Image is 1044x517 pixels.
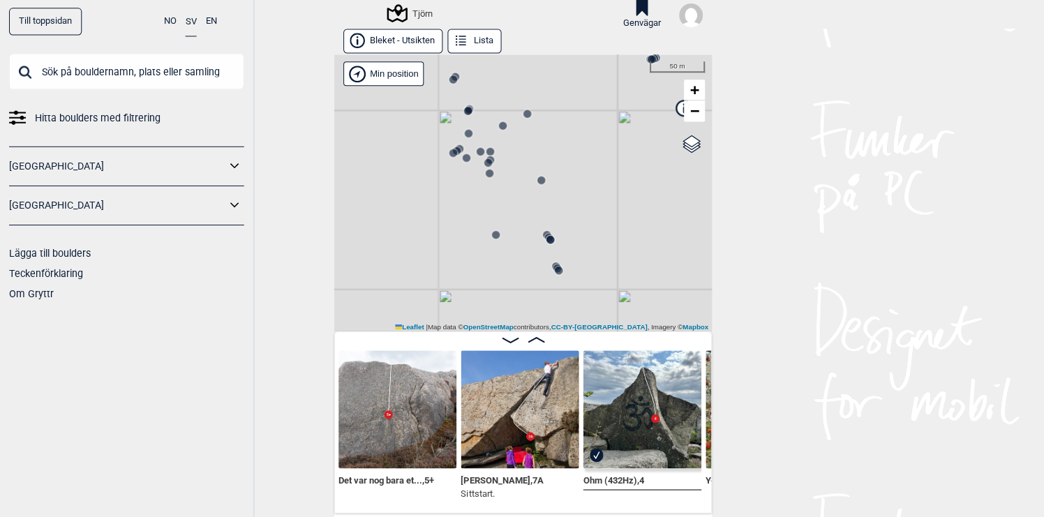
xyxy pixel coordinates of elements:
div: Map data © contributors, , Imagery © [391,323,710,333]
span: Ohm (432Hz) , 4 [582,472,643,486]
a: [GEOGRAPHIC_DATA] [9,157,225,177]
div: 50 m [648,63,703,74]
a: Zoom in [683,81,703,102]
a: CC-BY-[GEOGRAPHIC_DATA] [550,324,646,331]
a: Leaflet [394,324,423,331]
span: [PERSON_NAME] , 7A [460,472,542,486]
a: Till toppsidan [9,9,82,36]
a: Hitta boulders med filtrering [9,109,244,129]
img: Stella 220911 [460,351,578,469]
a: Layers [677,130,703,160]
img: User fallback1 [678,5,701,29]
span: Det var nog bara et... , 5+ [338,472,433,486]
span: | [425,324,427,331]
div: Tjörn [388,6,432,23]
a: Teckenförklaring [9,269,83,280]
div: Vis min position [343,63,423,87]
a: Zoom out [683,102,703,123]
input: Sök på bouldernamn, plats eller samling [9,54,244,91]
span: Hitta boulders med filtrering [35,109,161,129]
span: − [689,103,698,121]
a: Mapbox [681,324,707,331]
a: [GEOGRAPHIC_DATA] [9,196,225,216]
p: Sittstart. [460,487,542,501]
a: OpenStreetMap [462,324,512,331]
img: Ohm 432 Hz [582,351,700,469]
span: Y-front , 6A [704,472,745,486]
img: Y front [704,351,822,469]
span: + [689,82,698,100]
button: Lista [447,30,500,54]
a: Om Gryttr [9,289,54,300]
img: Det var nog bara ett gnissel 220911 [338,351,456,469]
button: SV [185,9,196,38]
a: Lägga till boulders [9,248,91,260]
button: EN [205,9,216,36]
button: Bleket - Utsikten [343,30,442,54]
button: NO [163,9,176,36]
